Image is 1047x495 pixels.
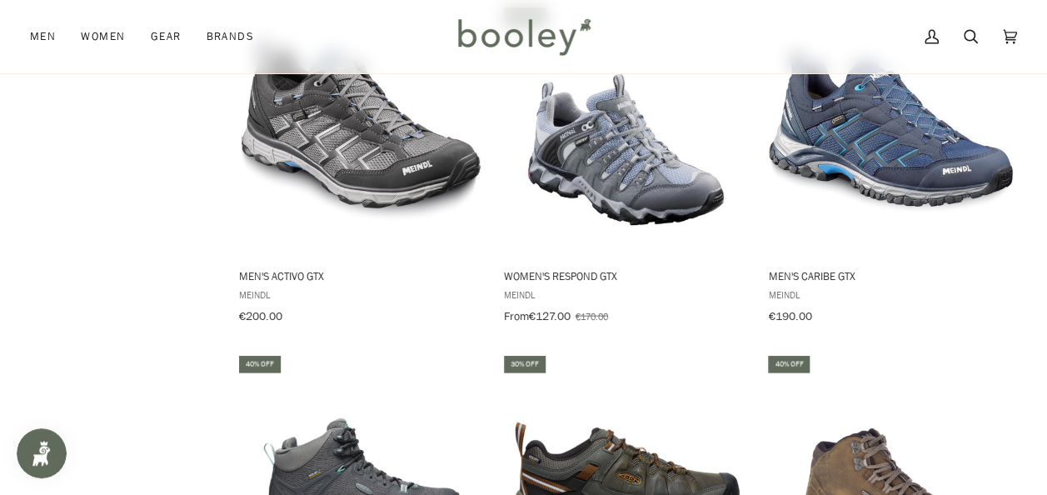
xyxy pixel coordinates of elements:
span: Gear [151,28,182,45]
span: Men's Caribe GTX [768,268,1012,283]
a: Women's Respond GTX [501,6,750,329]
iframe: Button to open loyalty program pop-up [17,428,67,478]
span: €190.00 [768,308,811,324]
span: Brands [206,28,254,45]
span: Meindl [768,287,1012,302]
span: €170.00 [576,309,608,323]
span: Men's Activo GTX [239,268,483,283]
span: €200.00 [239,308,282,324]
img: Men's Activo GTX Anthrazit / Ozean - Booley Galway [237,7,486,256]
a: Men's Caribe GTX [765,6,1015,329]
div: 30% off [504,356,546,373]
span: Meindl [504,287,748,302]
img: Meindl Women's Respond GTX Graphite / Sky - Booley Galway [501,7,750,256]
span: Meindl [239,287,483,302]
div: 40% off [768,356,810,373]
span: €127.00 [529,308,571,324]
div: 40% off [239,356,281,373]
img: Men's Caribe GTX Marine / Blue - Booley Galway [765,7,1015,256]
img: Booley [451,12,596,61]
span: From [504,308,529,324]
span: Men [30,28,56,45]
span: Women's Respond GTX [504,268,748,283]
a: Men's Activo GTX [237,6,486,329]
span: Women [81,28,125,45]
